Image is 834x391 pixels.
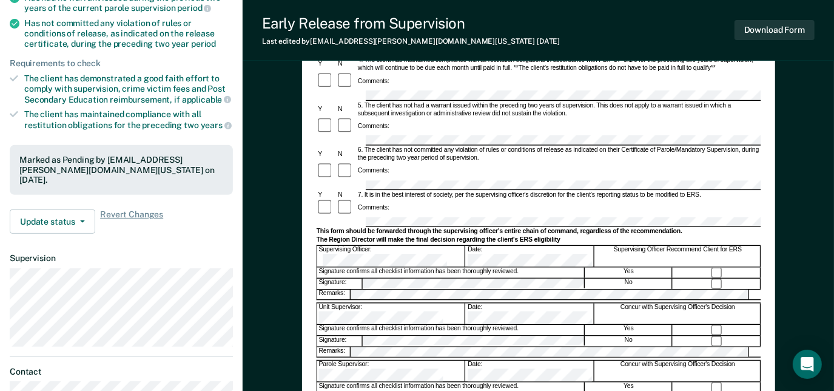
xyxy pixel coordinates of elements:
div: Remarks: [317,347,351,357]
div: Concur with Supervising Officer's Decision [595,304,761,324]
div: Signature: [317,279,362,290]
div: No [585,279,672,290]
div: Yes [585,325,673,335]
span: Revert Changes [100,209,163,234]
span: [DATE] [537,37,560,46]
div: Date: [466,361,594,382]
button: Download Form [735,20,815,40]
div: N [336,191,356,199]
button: Update status [10,209,95,234]
div: Comments: [356,204,391,212]
div: Y [316,151,336,158]
span: period [191,39,216,49]
div: N [336,106,356,114]
div: This form should be forwarded through the supervising officer's entire chain of command, regardle... [316,228,761,236]
span: applicable [182,95,231,104]
div: N [336,61,356,69]
div: 7. It is in the best interest of society, per the supervising officer's discretion for the client... [356,191,761,199]
div: Remarks: [317,290,351,300]
div: Signature: [317,336,362,347]
div: 6. The client has not committed any violation of rules or conditions of release as indicated on t... [356,146,761,162]
div: Marked as Pending by [EMAIL_ADDRESS][PERSON_NAME][DOMAIN_NAME][US_STATE] on [DATE]. [19,155,223,185]
div: Supervising Officer Recommend Client for ERS [595,246,761,267]
div: Open Intercom Messenger [793,350,822,379]
div: Parole Supervisor: [317,361,465,382]
div: Unit Supervisor: [317,304,465,324]
div: Early Release from Supervision [262,15,560,32]
div: Y [316,106,336,114]
div: Y [316,61,336,69]
div: Requirements to check [10,58,233,69]
div: Date: [466,304,594,324]
dt: Contact [10,367,233,377]
div: Has not committed any violation of rules or conditions of release, as indicated on the release ce... [24,18,233,49]
div: Supervising Officer: [317,246,465,267]
div: Comments: [356,123,391,131]
div: Y [316,191,336,199]
div: Signature confirms all checklist information has been thoroughly reviewed. [317,268,584,278]
div: The client has demonstrated a good faith effort to comply with supervision, crime victim fees and... [24,73,233,104]
div: N [336,151,356,158]
span: period [177,3,211,13]
div: Yes [585,268,673,278]
div: No [585,336,672,347]
span: years [201,120,232,130]
div: The client has maintained compliance with all restitution obligations for the preceding two [24,109,233,130]
div: The Region Director will make the final decision regarding the client's ERS eligibility [316,237,761,245]
div: Date: [466,246,594,267]
div: Comments: [356,168,391,175]
dt: Supervision [10,253,233,263]
div: Last edited by [EMAIL_ADDRESS][PERSON_NAME][DOMAIN_NAME][US_STATE] [262,37,560,46]
div: 5. The client has not had a warrant issued within the preceding two years of supervision. This do... [356,101,761,117]
div: Signature confirms all checklist information has been thoroughly reviewed. [317,325,584,335]
div: Concur with Supervising Officer's Decision [595,361,761,382]
div: Comments: [356,78,391,86]
div: 4. The client has maintained compliance with all restitution obligations in accordance with PD/PO... [356,56,761,72]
